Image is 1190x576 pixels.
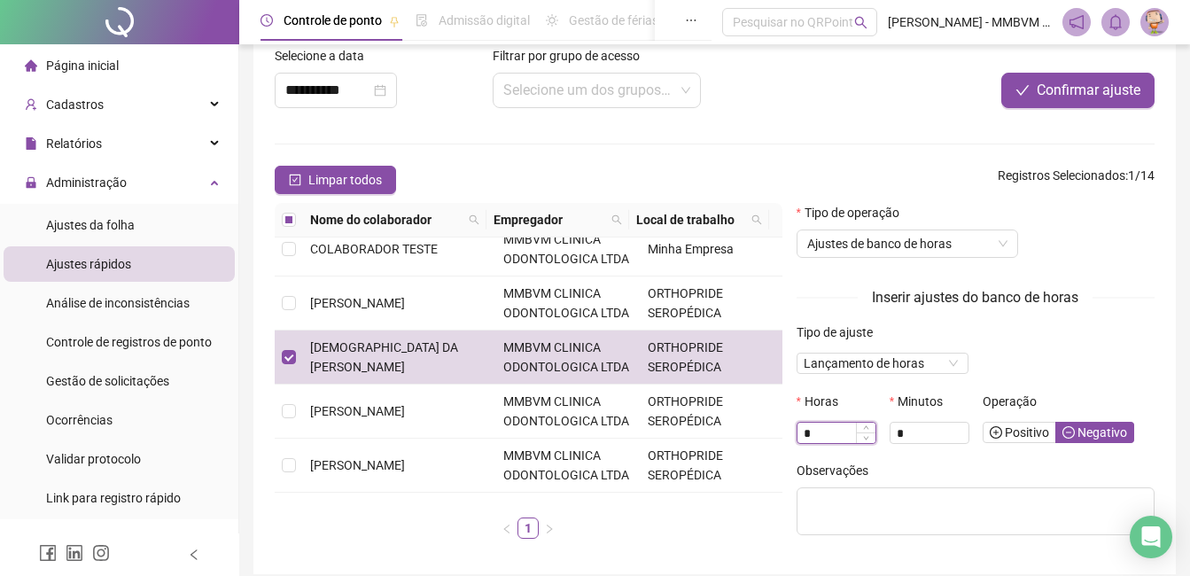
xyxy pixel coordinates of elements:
span: search [608,206,626,233]
span: search [469,214,479,225]
span: pushpin [389,16,400,27]
span: ORTHOPRIDE SEROPÉDICA [648,448,723,482]
span: Nome do colaborador [310,210,462,230]
span: file [25,137,37,150]
label: Horas [797,392,850,411]
span: Admissão digital [439,13,530,27]
span: Decrease Value [856,432,875,443]
span: Positivo [990,425,1049,440]
span: sun [546,14,558,27]
span: Ajustes da folha [46,218,135,232]
label: Minutos [890,392,954,411]
span: Lançamento de horas [804,354,961,373]
span: : 1 / 14 [998,166,1155,194]
span: search [465,206,483,233]
span: Inserir ajustes do banco de horas [858,286,1093,308]
span: [PERSON_NAME] [310,296,405,310]
span: Análise de inconsistências [46,296,190,310]
span: Increase Value [856,423,875,433]
label: Observações [797,461,880,480]
span: Controle de ponto [284,13,382,27]
span: instagram [92,544,110,562]
span: Confirmar ajuste [1037,80,1140,101]
span: Relatórios [46,136,102,151]
span: search [748,206,766,233]
span: Negativo [1062,425,1127,440]
div: Open Intercom Messenger [1130,516,1172,558]
span: ORTHOPRIDE SEROPÉDICA [648,394,723,428]
label: Filtrar por grupo de acesso [493,46,651,66]
button: Confirmar ajuste [1001,73,1155,108]
span: home [25,59,37,72]
span: check [1015,83,1030,97]
button: right [539,518,560,539]
span: Controle de registros de ponto [46,335,212,349]
span: Empregador [494,210,604,230]
span: Minha Empresa [648,242,734,256]
span: ellipsis [685,14,697,27]
li: Página anterior [496,518,517,539]
span: Ajustes rápidos [46,257,131,271]
span: file-done [416,14,428,27]
span: check-square [289,174,301,186]
span: down [863,435,869,441]
span: right [544,524,555,534]
span: ORTHOPRIDE SEROPÉDICA [648,502,723,536]
span: Link para registro rápido [46,491,181,505]
span: left [502,524,512,534]
span: [PERSON_NAME] [310,458,405,472]
span: notification [1069,14,1085,30]
span: Registros Selecionados [998,168,1125,183]
span: Cadastros [46,97,104,112]
span: Validar protocolo [46,452,141,466]
label: Tipo de operação [797,203,911,222]
span: ORTHOPRIDE SEROPÉDICA [648,340,723,374]
li: Próxima página [539,518,560,539]
li: 1 [517,518,539,539]
label: Tipo de ajuste [797,323,884,342]
span: minus-circle [1062,426,1075,439]
span: Ocorrências [46,413,113,427]
span: MMBVM CLINICA ODONTOLOGICA LTDA [503,448,629,482]
span: Administração [46,175,127,190]
span: bell [1108,14,1124,30]
span: facebook [39,544,57,562]
span: MMBVM CLINICA ODONTOLOGICA LTDA [503,340,629,374]
span: user-add [25,98,37,111]
span: ORTHOPRIDE SEROPÉDICA [648,286,723,320]
button: Limpar todos [275,166,396,194]
button: left [496,518,517,539]
span: MMBVM CLINICA ODONTOLOGICA LTDA [503,286,629,320]
span: Gestão de solicitações [46,374,169,388]
img: 90743 [1141,9,1168,35]
span: MMBVM CLINICA ODONTOLOGICA LTDA [503,502,629,536]
span: search [854,16,867,29]
span: [PERSON_NAME] [310,404,405,418]
span: Gestão de férias [569,13,658,27]
span: linkedin [66,544,83,562]
label: Selecione a data [275,46,376,66]
span: Ajustes de banco de horas [807,230,1007,257]
span: left [188,549,200,561]
span: search [751,214,762,225]
span: MMBVM CLINICA ODONTOLOGICA LTDA [503,394,629,428]
span: clock-circle [261,14,273,27]
span: [PERSON_NAME] - MMBVM CLINICA ODONTOLOGICA LTDA [888,12,1052,32]
span: Página inicial [46,58,119,73]
span: COLABORADOR TESTE [310,242,438,256]
a: 1 [518,518,538,538]
span: [DEMOGRAPHIC_DATA] DA [PERSON_NAME] [310,340,458,374]
span: Limpar todos [308,170,382,190]
label: Operação [983,392,1048,411]
span: Local de trabalho [636,210,743,230]
span: plus-circle [990,426,1002,439]
span: lock [25,176,37,189]
span: search [611,214,622,225]
span: up [863,424,869,431]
